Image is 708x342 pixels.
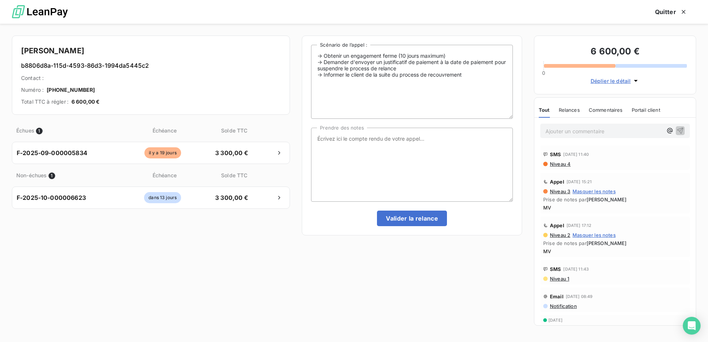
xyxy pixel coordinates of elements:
span: [PHONE_NUMBER] [47,86,95,94]
span: 1 [49,172,55,179]
span: [DATE] 08:49 [566,294,593,299]
textarea: -> Obtenir un engagement ferme (10 jours maximum) -> Demander d'envoyer un justificatif de paieme... [311,45,513,119]
button: Valider la relance [377,211,447,226]
span: Prise de notes par [543,240,687,246]
span: [DATE] 17:12 [567,223,592,228]
span: MV [543,205,687,211]
span: F-2025-09-000005834 [17,148,87,157]
span: SMS [550,151,561,157]
span: Portail client [632,107,660,113]
span: [DATE] 15:21 [567,180,592,184]
span: Masquer les notes [572,232,616,238]
span: Solde TTC [215,171,254,179]
div: Open Intercom Messenger [683,317,701,335]
button: Quitter [646,4,696,20]
span: Email [550,294,564,299]
span: Facture : [543,324,564,332]
h6: b8806d8a-115d-4593-86d3-1994da5445c2 [21,61,281,70]
span: Déplier le détail [591,77,631,85]
span: Notification [549,303,577,309]
span: [PERSON_NAME] [587,240,627,246]
span: 3 300,00 € [212,148,251,157]
span: Appel [550,179,564,185]
span: [DATE] 11:43 [563,267,589,271]
span: F-2025-08-000005292 [565,324,625,332]
img: logo LeanPay [12,2,68,22]
span: [PERSON_NAME] [587,197,627,202]
span: Échues [16,127,34,134]
span: MV [543,248,687,254]
span: Appel [550,222,564,228]
span: Niveau 2 [549,232,570,238]
span: SMS [550,266,561,272]
span: Commentaires [589,107,623,113]
span: Échéance [116,127,213,134]
span: Prise de notes par [543,197,687,202]
span: Échéance [116,171,213,179]
span: Niveau 1 [549,276,569,282]
span: [DATE] [548,318,562,322]
span: 6 600,00 € [71,98,100,105]
button: Déplier le détail [588,77,642,85]
span: Numéro : [21,86,44,94]
span: Solde TTC [215,127,254,134]
span: [DATE] 11:40 [563,152,589,157]
span: 0 [542,70,545,76]
span: Tout [539,107,550,113]
span: Relances [559,107,580,113]
span: Contact : [21,74,44,82]
span: il y a 19 jours [144,147,181,158]
span: 1 [36,128,43,134]
span: dans 13 jours [144,192,181,203]
span: Total TTC à régler : [21,98,69,105]
span: F-2025-10-000006623 [17,193,86,202]
span: 3 300,00 € [212,193,251,202]
span: Masquer les notes [572,188,616,194]
span: Niveau 4 [549,161,571,167]
h3: 6 600,00 € [543,45,687,60]
span: Non-échues [16,171,47,179]
h4: [PERSON_NAME] [21,45,281,57]
span: Niveau 3 [549,188,570,194]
